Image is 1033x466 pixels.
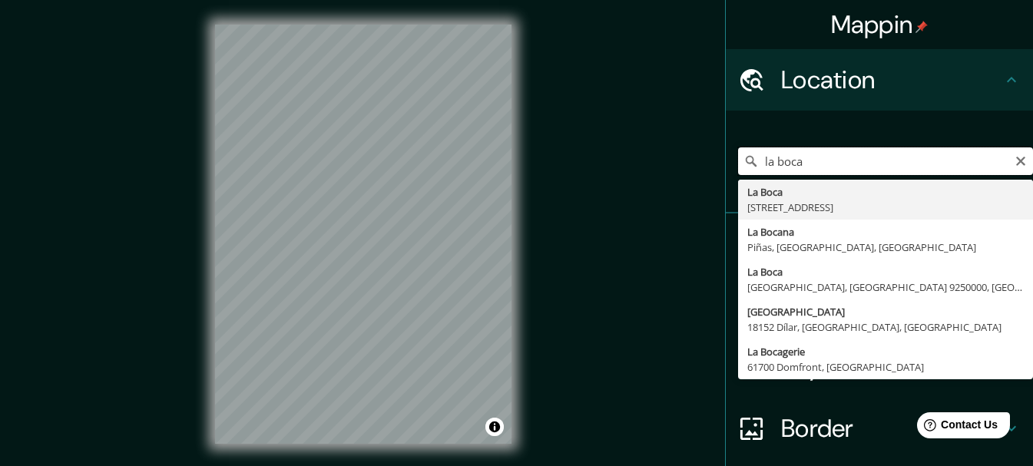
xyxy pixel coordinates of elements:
div: Pins [726,213,1033,275]
div: 61700 Domfront, [GEOGRAPHIC_DATA] [747,359,1024,375]
div: Location [726,49,1033,111]
div: [GEOGRAPHIC_DATA], [GEOGRAPHIC_DATA] 9250000, [GEOGRAPHIC_DATA] [747,279,1024,295]
canvas: Map [215,25,512,444]
div: Border [726,398,1033,459]
div: 18152 Dílar, [GEOGRAPHIC_DATA], [GEOGRAPHIC_DATA] [747,319,1024,335]
h4: Location [781,64,1002,95]
div: Piñas, [GEOGRAPHIC_DATA], [GEOGRAPHIC_DATA] [747,240,1024,255]
div: [STREET_ADDRESS] [747,200,1024,215]
h4: Border [781,413,1002,444]
div: Style [726,275,1033,336]
button: Clear [1015,153,1027,167]
div: La Boca [747,184,1024,200]
img: pin-icon.png [915,21,928,33]
div: La Boca [747,264,1024,279]
iframe: Help widget launcher [896,406,1016,449]
div: La Bocagerie [747,344,1024,359]
div: [GEOGRAPHIC_DATA] [747,304,1024,319]
div: La Bocana [747,224,1024,240]
h4: Mappin [831,9,929,40]
div: Layout [726,336,1033,398]
h4: Layout [781,352,1002,382]
input: Pick your city or area [738,147,1033,175]
button: Toggle attribution [485,418,504,436]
